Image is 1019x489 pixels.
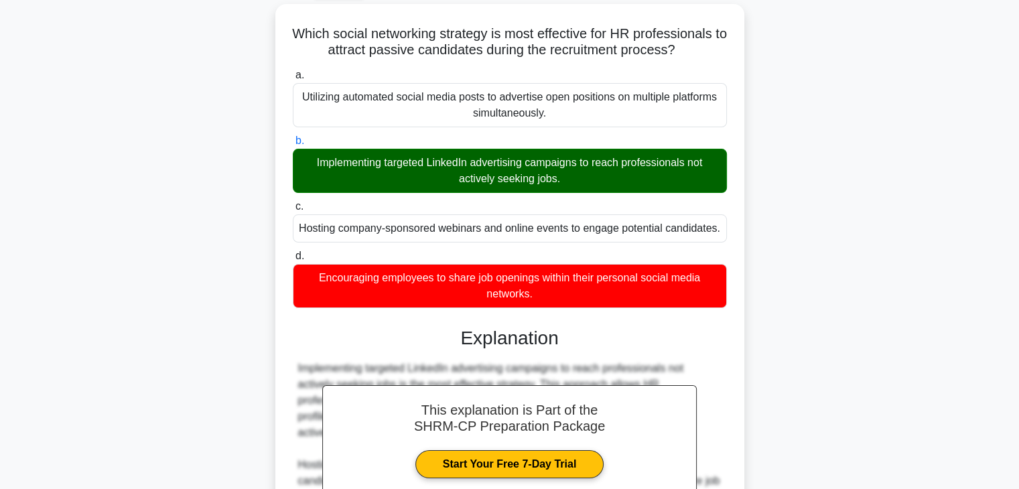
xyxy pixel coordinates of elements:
div: Implementing targeted LinkedIn advertising campaigns to reach professionals not actively seeking ... [293,149,727,193]
div: Hosting company-sponsored webinars and online events to engage potential candidates. [293,214,727,242]
div: Utilizing automated social media posts to advertise open positions on multiple platforms simultan... [293,83,727,127]
h3: Explanation [301,327,719,350]
div: Encouraging employees to share job openings within their personal social media networks. [293,264,727,308]
span: d. [295,250,304,261]
span: a. [295,69,304,80]
span: b. [295,135,304,146]
span: c. [295,200,303,212]
h5: Which social networking strategy is most effective for HR professionals to attract passive candid... [291,25,728,59]
a: Start Your Free 7-Day Trial [415,450,604,478]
